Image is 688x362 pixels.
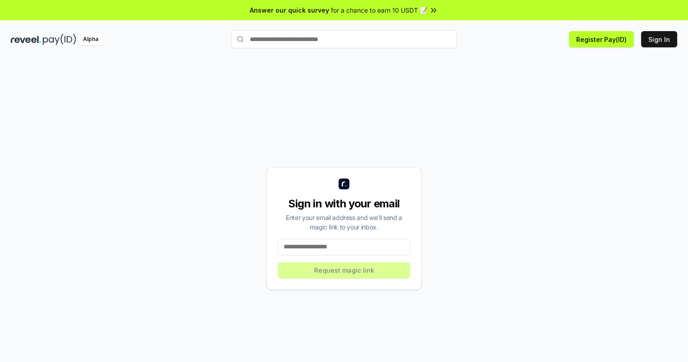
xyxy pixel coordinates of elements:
span: for a chance to earn 10 USDT 📝 [331,5,427,15]
div: Enter your email address and we’ll send a magic link to your inbox. [278,213,410,232]
img: pay_id [43,34,76,45]
div: Sign in with your email [278,197,410,211]
img: logo_small [339,179,349,189]
button: Sign In [641,31,677,47]
img: reveel_dark [11,34,41,45]
span: Answer our quick survey [250,5,329,15]
button: Register Pay(ID) [569,31,634,47]
div: Alpha [78,34,103,45]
